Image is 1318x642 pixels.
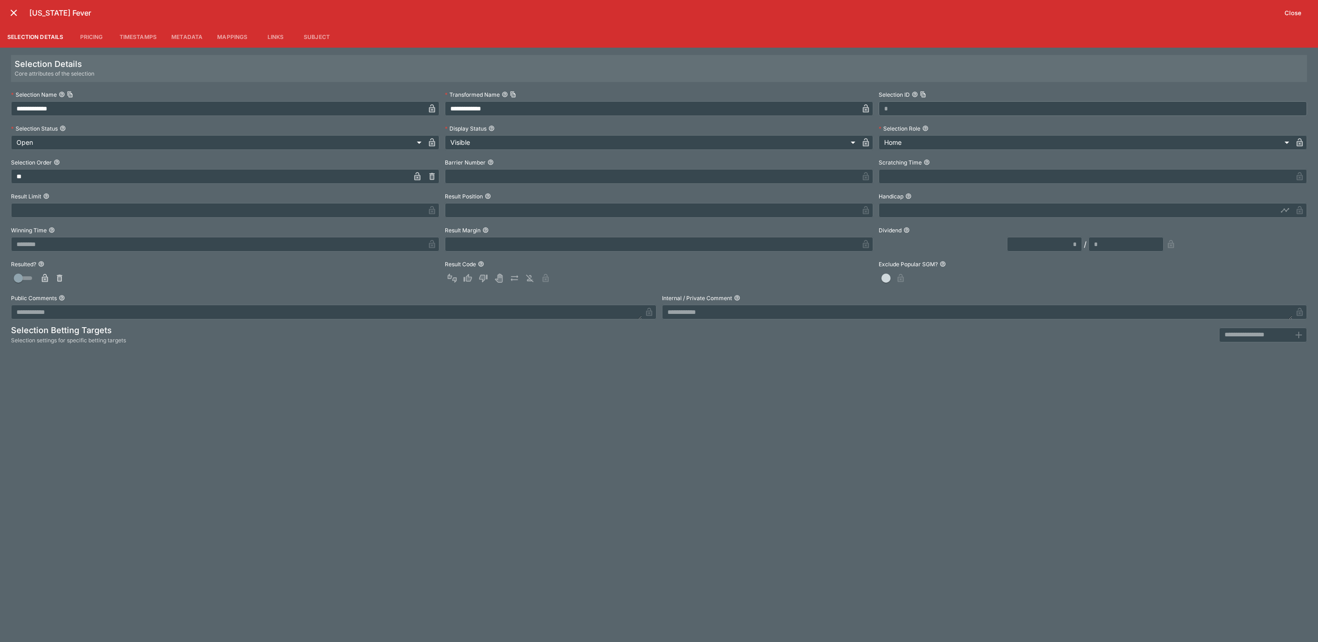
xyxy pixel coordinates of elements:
button: Close [1279,5,1307,20]
button: close [5,5,22,21]
p: Result Margin [445,226,481,234]
button: Win [460,271,475,285]
p: Transformed Name [445,91,500,99]
button: Mappings [210,26,255,48]
button: Winning Time [49,227,55,233]
p: Selection Name [11,91,57,99]
button: Display Status [488,125,495,132]
button: Public Comments [59,295,65,301]
h5: Selection Betting Targets [11,325,126,335]
p: Dividend [879,226,902,234]
button: Result Limit [43,193,49,199]
button: Result Position [485,193,491,199]
p: Display Status [445,125,487,132]
p: Selection ID [879,91,910,99]
button: Void [492,271,506,285]
p: Internal / Private Comment [662,294,732,302]
button: Eliminated In Play [523,271,537,285]
button: Lose [476,271,491,285]
p: Selection Order [11,159,52,166]
button: Metadata [164,26,210,48]
button: Copy To Clipboard [67,91,73,98]
button: Barrier Number [487,159,494,165]
div: Open [11,135,425,150]
button: Transformed NameCopy To Clipboard [502,91,508,98]
button: Pricing [71,26,112,48]
div: / [1084,239,1087,250]
p: Exclude Popular SGM? [879,260,938,268]
button: Resulted? [38,261,44,267]
button: Exclude Popular SGM? [940,261,946,267]
button: Timestamps [112,26,164,48]
button: Selection Order [54,159,60,165]
p: Selection Status [11,125,58,132]
button: Dividend [903,227,910,233]
button: Selection Role [922,125,929,132]
h6: [US_STATE] Fever [29,8,1279,18]
div: Home [879,135,1292,150]
button: Not Set [445,271,459,285]
button: Result Margin [482,227,489,233]
button: Copy To Clipboard [510,91,516,98]
p: Resulted? [11,260,36,268]
div: Visible [445,135,859,150]
span: Selection settings for specific betting targets [11,336,126,345]
p: Barrier Number [445,159,486,166]
p: Scratching Time [879,159,922,166]
span: Core attributes of the selection [15,69,94,78]
button: Selection Status [60,125,66,132]
button: Push [507,271,522,285]
p: Handicap [879,192,903,200]
p: Result Code [445,260,476,268]
h5: Selection Details [15,59,94,69]
p: Winning Time [11,226,47,234]
button: Selection NameCopy To Clipboard [59,91,65,98]
p: Selection Role [879,125,920,132]
button: Handicap [905,193,912,199]
button: Scratching Time [924,159,930,165]
button: Selection IDCopy To Clipboard [912,91,918,98]
p: Result Position [445,192,483,200]
p: Public Comments [11,294,57,302]
p: Result Limit [11,192,41,200]
button: Internal / Private Comment [734,295,740,301]
button: Links [255,26,296,48]
button: Subject [296,26,337,48]
button: Result Code [478,261,484,267]
button: Copy To Clipboard [920,91,926,98]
